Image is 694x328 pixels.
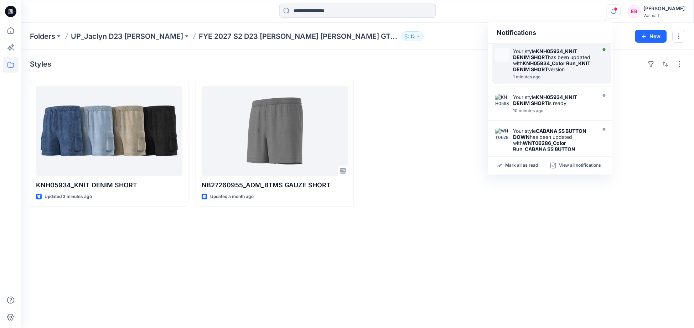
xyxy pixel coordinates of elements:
div: Friday, September 05, 2025 12:42 [513,108,595,113]
strong: WNT06286_Color Run_CABANA SS BUTTON DOWN [513,140,576,158]
a: UP_Jaclyn D23 [PERSON_NAME] [71,31,183,41]
p: KNH05934_KNIT DENIM SHORT [36,180,182,190]
div: EB [628,5,641,18]
a: NB27260955_ADM_BTMS GAUZE SHORT [202,86,348,176]
strong: KNH05934_KNIT DENIM SHORT [513,94,578,106]
div: Walmart [644,13,685,18]
p: Mark all as read [505,162,538,169]
strong: KNH05934_KNIT DENIM SHORT [513,48,578,60]
img: KNH05934_ADM_KNIT DENIM SHORT [495,94,509,108]
div: Your style is ready [513,94,595,106]
p: Updated a month ago [210,193,254,201]
div: [PERSON_NAME] [644,4,685,13]
strong: CABANA SS BUTTON DOWN [513,128,587,140]
p: FYE 2027 S2 D23 [PERSON_NAME] [PERSON_NAME] GT IMPORTS [199,31,399,41]
strong: KNH05934_Color Run_KNIT DENIM SHORT [513,60,591,72]
div: Friday, September 05, 2025 12:51 [513,74,595,79]
div: Your style has been updated with version [513,128,595,158]
p: View all notifications [559,162,601,169]
p: NB27260955_ADM_BTMS GAUZE SHORT [202,180,348,190]
button: 15 [402,31,424,41]
div: Notifications [488,22,613,44]
a: KNH05934_KNIT DENIM SHORT [36,86,182,176]
img: WNT06286_Color Run_CABANA SS BUTTON DOWN [495,128,509,142]
img: KNH05934_Color Run_KNIT DENIM SHORT [495,48,509,62]
div: Your style has been updated with version [513,48,595,72]
p: 15 [410,32,415,40]
h4: Styles [30,60,51,68]
a: Folders [30,31,55,41]
p: Updated 3 minutes ago [45,193,92,201]
button: New [635,30,667,43]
